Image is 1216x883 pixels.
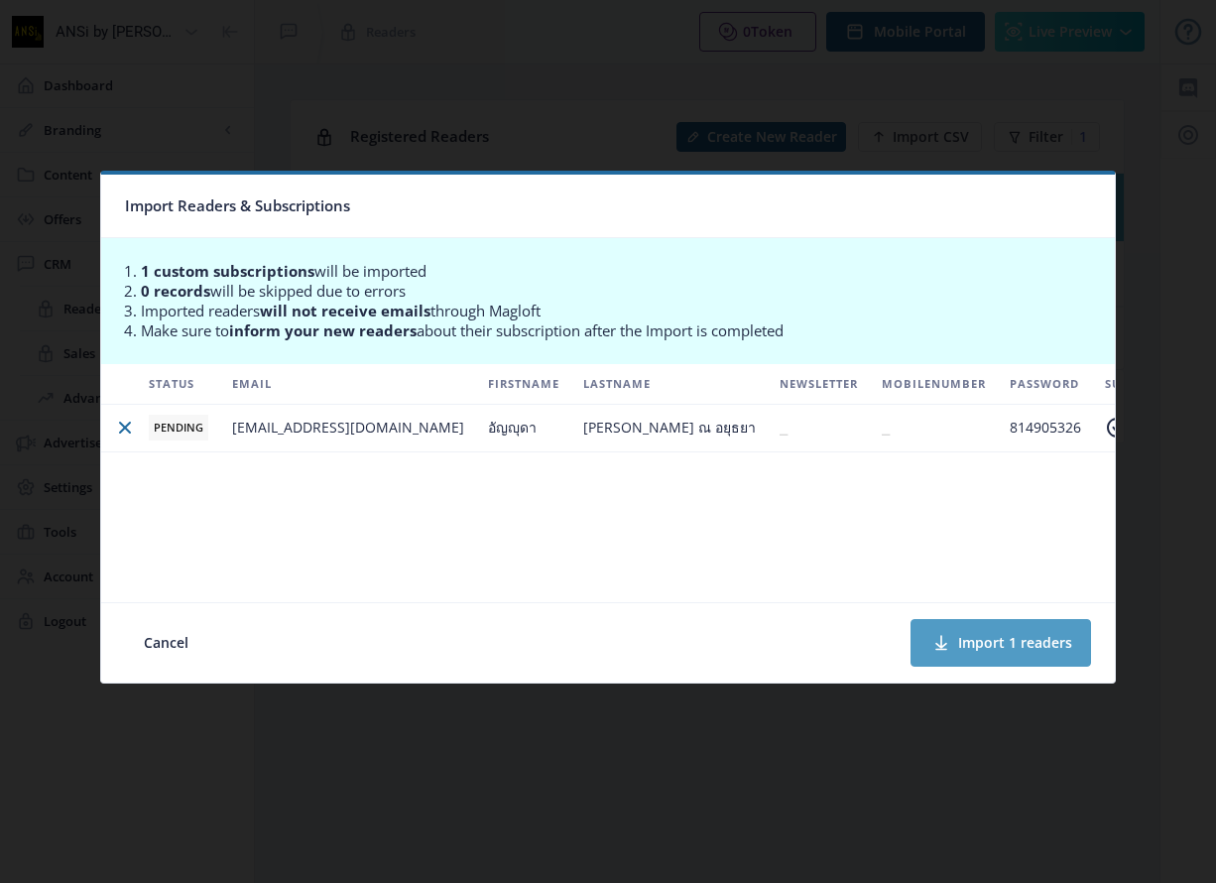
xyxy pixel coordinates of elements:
[232,418,464,437] span: [EMAIL_ADDRESS][DOMAIN_NAME]
[149,415,208,441] span: PENDING
[141,320,1105,340] li: Make sure to about their subscription after the Import is completed
[571,364,768,405] th: lastname
[141,301,1105,320] li: Imported readers through Magloft
[583,418,756,437] span: [PERSON_NAME] ณ อยุธยา
[911,619,1091,667] button: Import 1 readers
[768,364,870,405] th: newsletter
[998,364,1093,405] th: password
[229,320,417,340] b: inform your new readers
[141,261,314,281] b: 1 custom subscriptions
[137,364,220,405] th: Status
[882,418,890,437] span: ⎯
[101,175,1115,238] nb-card-header: Import Readers & Subscriptions
[141,281,210,301] b: 0 records
[780,418,788,437] span: ⎯
[141,261,1105,281] li: will be imported
[141,281,1105,301] li: will be skipped due to errors
[1093,364,1209,405] th: subscription
[260,301,430,320] b: will not receive emails
[1010,418,1081,437] span: 814905326
[220,364,476,405] th: email
[870,364,998,405] th: mobileNumber
[488,418,537,437] span: อัญญุดา
[476,364,571,405] th: firstname
[125,619,207,667] button: Cancel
